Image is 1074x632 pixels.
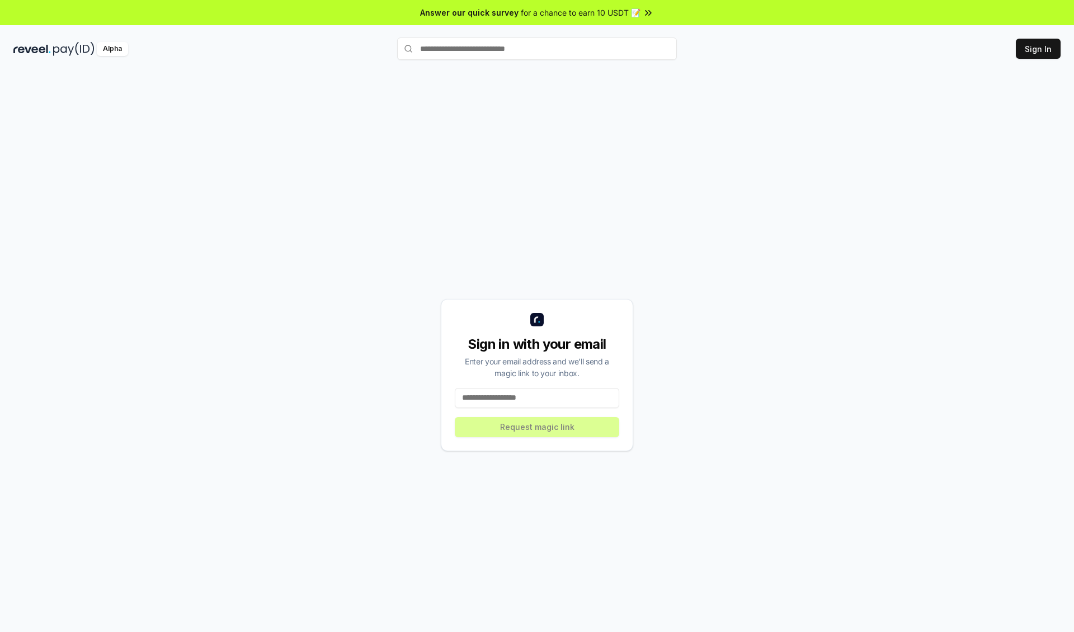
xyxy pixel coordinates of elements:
img: reveel_dark [13,42,51,56]
img: logo_small [530,313,544,326]
span: for a chance to earn 10 USDT 📝 [521,7,640,18]
div: Enter your email address and we’ll send a magic link to your inbox. [455,355,619,379]
div: Alpha [97,42,128,56]
div: Sign in with your email [455,335,619,353]
button: Sign In [1016,39,1061,59]
img: pay_id [53,42,95,56]
span: Answer our quick survey [420,7,519,18]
